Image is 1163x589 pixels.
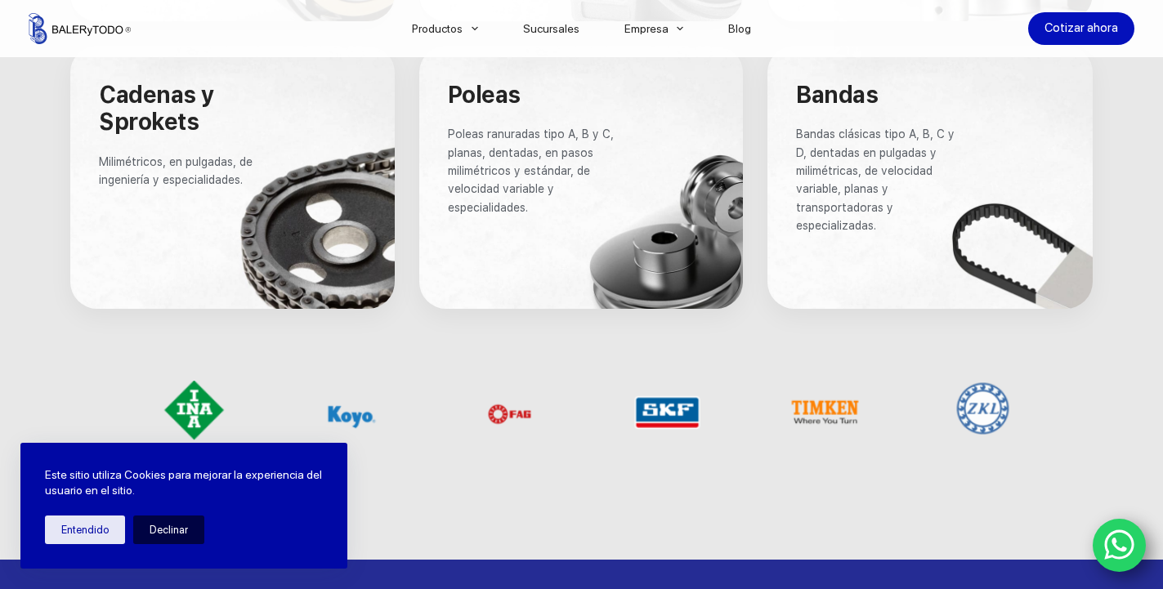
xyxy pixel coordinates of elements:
img: Balerytodo [29,13,131,44]
span: Bandas [796,81,878,109]
a: Cotizar ahora [1028,12,1134,45]
span: Poleas ranuradas tipo A, B y C, planas, dentadas, en pasos milimétricos y estándar, de velocidad ... [448,127,617,214]
span: Milimétricos, en pulgadas, de ingeniería y especialidades. [99,155,256,186]
button: Entendido [45,515,125,544]
span: Bandas clásicas tipo A, B, C y D, dentadas en pulgadas y milimétricas, de velocidad variable, pla... [796,127,958,232]
p: Este sitio utiliza Cookies para mejorar la experiencia del usuario en el sitio. [45,467,323,499]
span: Poleas [448,81,521,109]
button: Declinar [133,515,204,544]
span: Cadenas y Sprokets [99,81,220,136]
a: WhatsApp [1093,519,1147,573]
